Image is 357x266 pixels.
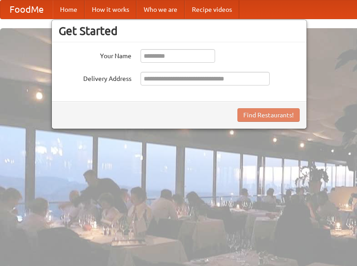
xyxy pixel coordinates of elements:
[59,72,131,83] label: Delivery Address
[53,0,85,19] a: Home
[59,24,300,38] h3: Get Started
[0,0,53,19] a: FoodMe
[237,108,300,122] button: Find Restaurants!
[136,0,185,19] a: Who we are
[59,49,131,60] label: Your Name
[85,0,136,19] a: How it works
[185,0,239,19] a: Recipe videos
